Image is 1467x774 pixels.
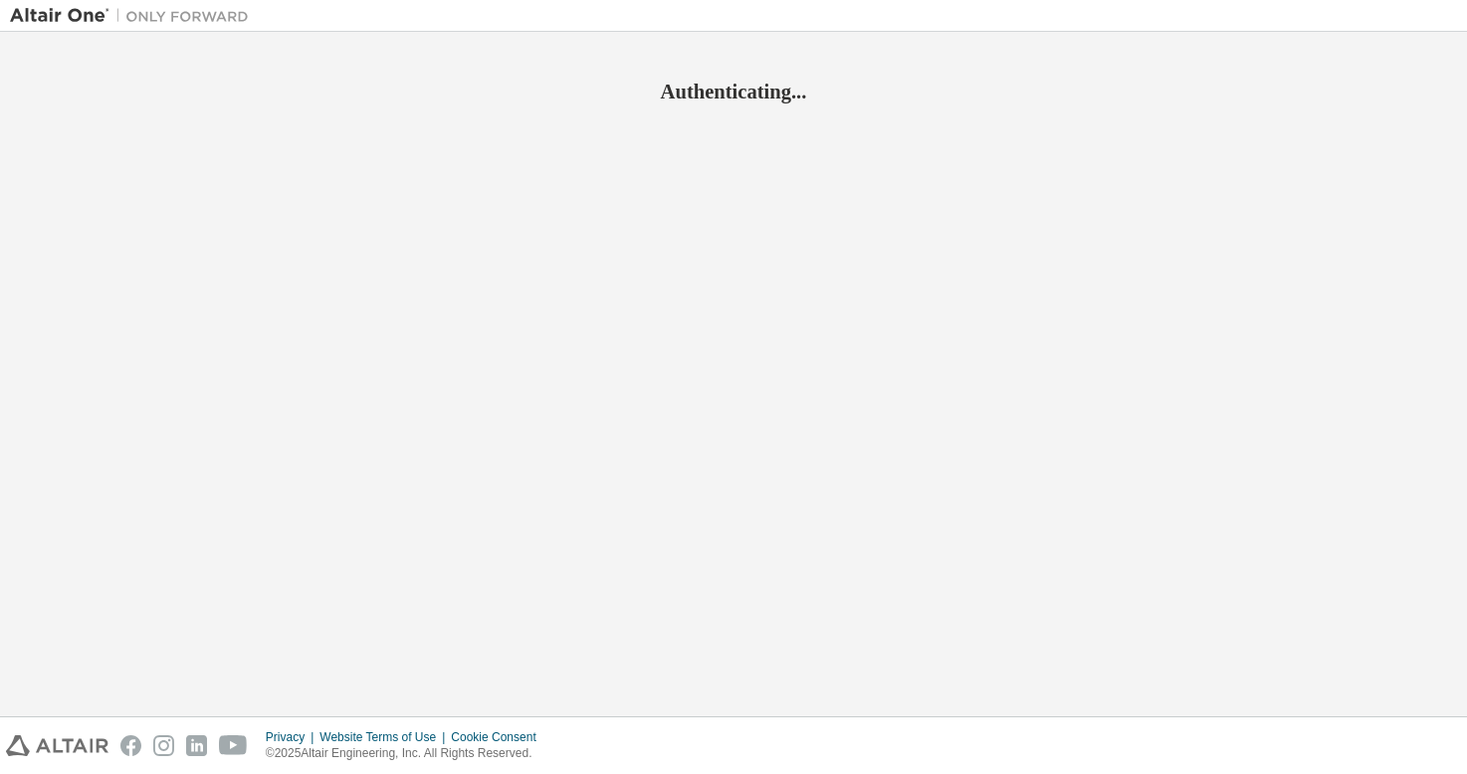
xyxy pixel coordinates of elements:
img: altair_logo.svg [6,735,108,756]
img: Altair One [10,6,259,26]
h2: Authenticating... [10,79,1457,104]
img: facebook.svg [120,735,141,756]
p: © 2025 Altair Engineering, Inc. All Rights Reserved. [266,745,548,762]
img: linkedin.svg [186,735,207,756]
img: instagram.svg [153,735,174,756]
div: Privacy [266,729,319,745]
img: youtube.svg [219,735,248,756]
div: Website Terms of Use [319,729,451,745]
div: Cookie Consent [451,729,547,745]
